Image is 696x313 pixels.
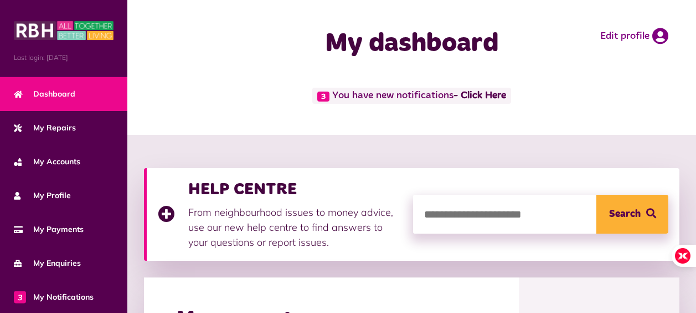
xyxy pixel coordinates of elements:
span: My Enquiries [14,258,81,269]
span: 3 [14,291,26,303]
span: My Notifications [14,291,94,303]
span: 3 [317,92,329,102]
span: Dashboard [14,88,75,100]
span: Search [609,195,641,234]
p: From neighbourhood issues to money advice, use our new help centre to find answers to your questi... [188,205,402,250]
span: Last login: [DATE] [14,53,114,63]
a: Edit profile [600,28,668,44]
span: My Payments [14,224,84,235]
a: - Click Here [453,91,506,101]
span: You have new notifications [312,88,511,104]
button: Search [596,195,668,234]
h3: HELP CENTRE [188,179,402,199]
h1: My dashboard [281,28,543,60]
span: My Profile [14,190,71,201]
span: My Accounts [14,156,80,168]
img: MyRBH [14,19,114,42]
span: My Repairs [14,122,76,134]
